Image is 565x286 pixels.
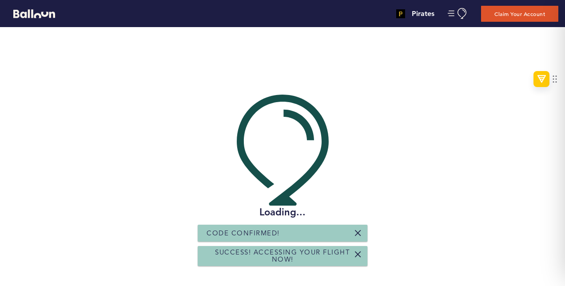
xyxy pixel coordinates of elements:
[448,8,468,19] button: Manage Account
[198,246,367,266] div: Success! Accessing your flight now!
[13,9,55,18] svg: Balloon
[7,9,55,18] a: Balloon
[237,206,329,219] h2: Loading...
[412,8,434,19] h4: Pirates
[198,225,367,242] div: Code Confirmed!
[481,6,558,22] button: Claim Your Account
